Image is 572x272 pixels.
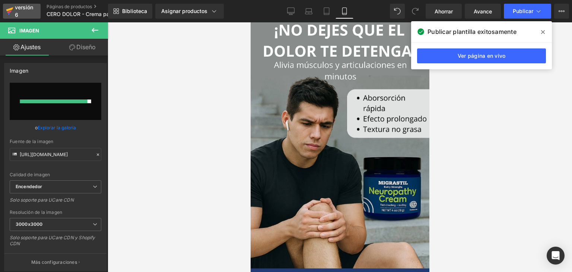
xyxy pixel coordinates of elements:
font: Calidad de imagen [10,172,50,177]
font: Solo soporte para UCare CDN [10,197,74,203]
font: Más configuraciones [31,259,77,265]
input: Enlace [10,148,101,161]
font: Publicar plantilla exitosamente [428,28,517,35]
font: Diseño [76,43,96,51]
font: Publicar [513,8,533,14]
font: Asignar productos [161,8,207,14]
button: Publicar [504,4,551,19]
font: Solo soporte para UCare CDN y Shopify CDN [10,235,95,246]
font: Encendedor [16,184,42,189]
font: Explorar la galería [38,125,76,130]
font: Ajustes [20,43,41,51]
font: Avance [474,8,492,15]
font: Imagen [19,28,39,34]
font: Ahorrar [435,8,453,15]
a: versión 6 [3,4,41,19]
div: Abrir Intercom Messenger [547,247,565,265]
button: Deshacer [390,4,405,19]
a: Tableta [318,4,336,19]
a: Diseño [55,39,109,56]
a: Móvil [336,4,353,19]
a: De oficina [282,4,300,19]
font: CERO DOLOR - Crema para el dolor Muscular y Nervioso [47,11,187,17]
font: Fuente de la imagen [10,139,53,144]
font: Ver página en vivo [458,53,506,59]
font: o [35,125,38,130]
a: Nueva Biblioteca [108,4,152,19]
a: Computadora portátil [300,4,318,19]
font: Imagen [10,67,28,74]
font: Páginas de productos [47,4,92,9]
a: Ver página en vivo [417,48,546,63]
font: Resolución de la imagen [10,209,62,215]
a: Avance [465,4,501,19]
font: versión 6 [15,4,33,18]
font: Biblioteca [122,8,147,14]
button: Rehacer [408,4,423,19]
a: Páginas de productos [47,4,132,10]
font: 3000x3000 [16,221,42,227]
button: Más [554,4,569,19]
button: Más configuraciones [4,253,107,271]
